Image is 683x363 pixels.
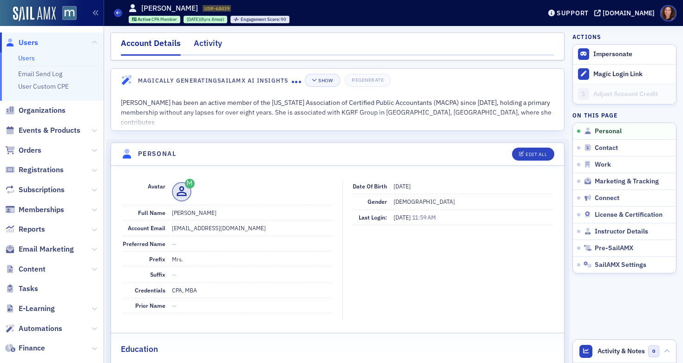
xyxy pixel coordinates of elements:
button: go back [6,4,24,21]
span: Registrations [19,165,64,175]
span: Email Marketing [19,244,74,254]
img: Profile image for Aidan [28,212,37,221]
h1: [PERSON_NAME] [45,5,105,12]
span: Gender [368,198,387,205]
h4: Magically Generating SailAMX AI Insights [138,76,292,84]
p: Active 1h ago [45,12,86,21]
button: Upload attachment [44,304,52,311]
b: [PERSON_NAME][EMAIL_ADDRESS][DOMAIN_NAME] [15,19,142,36]
a: View Homepage [56,6,77,22]
div: In the meantime, these articles might help: [7,66,152,95]
a: Finance [5,343,45,353]
div: 2017-05-04 00:00:00 [184,16,227,23]
h4: Actions [572,32,601,41]
span: Content [19,264,46,274]
div: Show [318,78,333,83]
span: Activity & Notes [598,346,645,356]
button: [DOMAIN_NAME] [594,10,658,16]
div: Aidan says… [7,211,178,232]
a: User Custom CPE [18,82,69,91]
div: Support [557,9,589,17]
span: 0 [648,345,660,357]
textarea: Message… [8,285,178,300]
a: Email Send Log [18,70,62,78]
div: Active: Active: CPA Member [129,16,181,23]
span: License & Certification [595,211,663,219]
span: Credentials [135,286,165,294]
span: Account Email [128,224,165,232]
h4: On this page [572,111,676,119]
div: Operator says… [7,66,178,96]
span: Last Login: [359,214,387,221]
span: Work [595,161,611,169]
span: Marketing & Tracking [595,177,659,186]
div: Our usual reply time 🕒 [15,41,145,59]
span: Preferred Name [123,240,165,247]
div: Hi [PERSON_NAME], [15,238,145,247]
button: Show [305,74,340,87]
img: Profile image for Aidan [26,5,41,20]
div: Close [163,4,180,20]
span: Tasks [19,284,38,294]
div: Adjust Account Credit [593,90,671,98]
div: (8yrs 4mos) [187,16,224,22]
span: Date of Birth [353,182,387,190]
dd: [EMAIL_ADDRESS][DOMAIN_NAME] [172,220,333,235]
span: [DATE] [187,16,200,22]
img: Profile image for Operator [7,184,22,199]
div: 90 [241,17,287,22]
span: 11:59 AM [412,214,436,221]
span: Avatar [148,182,165,190]
div: Hi [PERSON_NAME],Not currently but we've been working on an update to that entire section that wi... [7,232,152,284]
span: CPA Member [151,16,177,22]
h2: Education [121,343,158,355]
div: Operator says… [7,96,178,211]
span: [DATE] [394,182,411,190]
button: Gif picker [29,304,37,311]
a: Subscriptions [5,185,65,195]
div: Event Creation [29,156,178,180]
a: Users [18,54,35,62]
strong: Exporting Data [38,139,93,147]
a: Automations [5,324,62,334]
div: Not currently but we've been working on an update to that entire section that will solve this pro... [15,252,145,279]
span: Events & Products [19,125,80,136]
a: Registrations [5,165,64,175]
span: Active [138,16,151,22]
a: Tasks [5,284,38,294]
button: Edit All [512,148,554,161]
a: Users [5,38,38,48]
span: Users [19,38,38,48]
span: Full Name [138,209,165,216]
b: under 20 minutes [23,51,87,58]
img: SailAMX [62,6,77,20]
span: Organizations [19,105,66,116]
span: Prefix [149,255,165,263]
div: In the meantime, these articles might help: [15,71,145,90]
span: [DATE] [394,214,412,221]
div: Magic Login Link [593,70,671,78]
div: Redirect an Event to a 3rd Party URL [29,97,178,131]
span: Contact [595,144,618,152]
span: Connect [595,194,619,202]
div: Exporting Data [29,131,178,156]
a: Orders [5,145,41,156]
div: Activity [194,37,222,54]
dd: [DEMOGRAPHIC_DATA] [394,194,552,209]
span: USR-68439 [204,5,230,12]
a: Organizations [5,105,66,116]
b: [PERSON_NAME] [40,214,92,220]
div: Aidan says… [7,232,178,305]
span: Engagement Score : [241,16,281,22]
span: Memberships [19,205,64,215]
div: Engagement Score: 90 [230,16,289,23]
button: Start recording [59,304,66,311]
div: Edit All [525,152,547,157]
a: Email Marketing [5,244,74,254]
span: Personal [595,127,622,136]
a: E-Learning [5,304,55,314]
span: Profile [660,5,676,21]
img: SailAMX [13,6,56,21]
span: E-Learning [19,304,55,314]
